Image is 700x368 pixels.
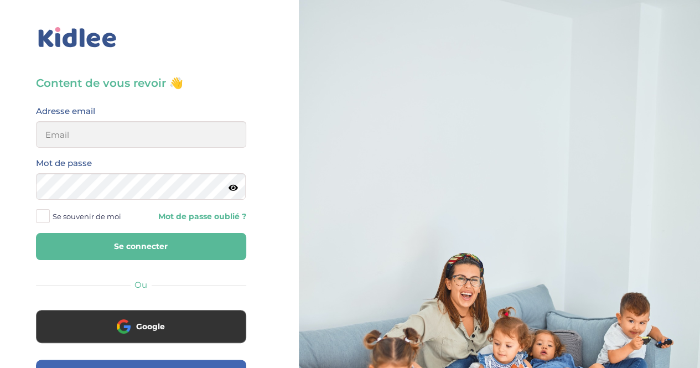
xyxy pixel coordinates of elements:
img: google.png [117,319,131,333]
button: Google [36,310,246,343]
span: Google [136,321,165,332]
span: Ou [134,279,147,290]
span: Se souvenir de moi [53,209,121,224]
button: Se connecter [36,233,246,260]
a: Mot de passe oublié ? [149,211,246,222]
label: Adresse email [36,104,95,118]
h3: Content de vous revoir 👋 [36,75,246,91]
label: Mot de passe [36,156,92,170]
img: logo_kidlee_bleu [36,25,119,50]
input: Email [36,121,246,148]
a: Google [36,329,246,339]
